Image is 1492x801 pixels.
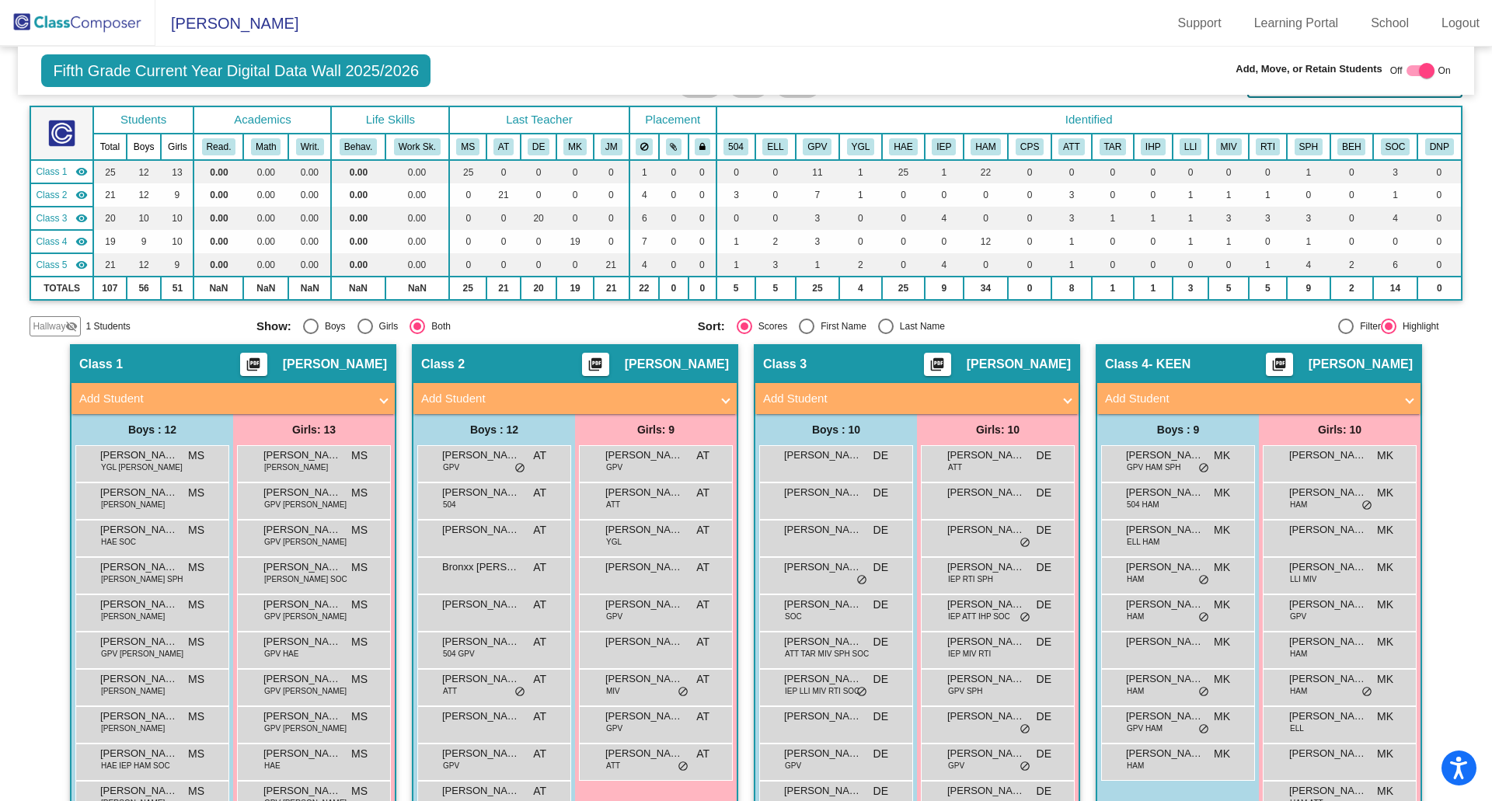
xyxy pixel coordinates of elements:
th: Identified [716,106,1462,134]
th: Did Not Pass IREAD [1417,134,1462,160]
td: 56 [127,277,161,300]
td: 0 [1008,160,1051,183]
td: 1 [716,253,755,277]
td: 0 [594,230,629,253]
button: Math [251,138,281,155]
td: 0 [716,160,755,183]
td: 0 [1330,207,1374,230]
td: 0 [1249,230,1287,253]
mat-icon: visibility [75,235,88,248]
td: 0.00 [243,253,288,277]
span: Class 2 [36,188,67,202]
td: Meagan Keen - KEEN [30,230,93,253]
td: 1 [1249,183,1287,207]
td: 22 [964,160,1009,183]
td: 0 [964,253,1009,277]
td: 0 [556,160,594,183]
td: 3 [1287,207,1330,230]
td: 0 [1208,160,1249,183]
button: ATT [1058,138,1084,155]
td: Amanda Tzanetakos - No Class Name [30,183,93,207]
td: 21 [486,183,521,207]
td: 0 [1287,183,1330,207]
td: 7 [629,230,660,253]
td: 0 [556,183,594,207]
td: 0 [716,207,755,230]
td: 1 [925,160,963,183]
th: Melissa Strohl [449,134,486,160]
mat-icon: picture_as_pdf [244,357,263,378]
button: 504 [723,138,748,155]
td: 0 [688,183,716,207]
td: 0 [594,183,629,207]
td: 21 [594,277,629,300]
td: 0 [556,253,594,277]
td: 0 [882,207,926,230]
td: 10 [161,207,193,230]
th: Excessive Tardies [1092,134,1134,160]
td: 7 [796,183,839,207]
th: Academics [193,106,331,134]
td: 4 [1373,207,1417,230]
th: Math Intervention [1208,134,1249,160]
td: 0.00 [331,253,385,277]
td: 0 [755,160,796,183]
td: 11 [796,160,839,183]
td: 0 [659,277,688,300]
td: 0 [1173,253,1208,277]
td: 0 [1330,183,1374,207]
td: 0 [659,160,688,183]
th: Girls [161,134,193,160]
td: 0 [1330,160,1374,183]
td: 0.00 [193,230,243,253]
td: 19 [556,230,594,253]
mat-icon: visibility [75,212,88,225]
td: 0 [449,207,486,230]
button: CPS [1016,138,1044,155]
td: 0.00 [193,160,243,183]
td: 0.00 [385,207,450,230]
mat-expansion-panel-header: Add Student [71,383,395,414]
th: High Ability Identified ELA [882,134,926,160]
td: 0 [449,183,486,207]
td: 2 [1330,253,1374,277]
span: Class 3 [36,211,67,225]
th: Meagan Keen [556,134,594,160]
td: 6 [1373,253,1417,277]
th: Last Teacher [449,106,629,134]
td: 0 [755,183,796,207]
td: 107 [93,277,127,300]
td: 0 [688,253,716,277]
td: 1 [839,183,882,207]
th: Reading Intervention [1173,134,1208,160]
td: 1 [839,160,882,183]
mat-panel-title: Add Student [763,390,1052,408]
td: 0.00 [331,207,385,230]
th: Students [93,106,194,134]
td: 25 [796,277,839,300]
td: 0 [1051,160,1092,183]
td: 21 [93,253,127,277]
button: HAE [889,138,917,155]
td: 12 [127,160,161,183]
td: 0 [1008,183,1051,207]
td: 3 [796,230,839,253]
td: 1 [1373,183,1417,207]
td: 0 [556,207,594,230]
td: 4 [925,207,963,230]
button: Print Students Details [924,353,951,376]
td: 0.00 [385,230,450,253]
th: English Language Learner [755,134,796,160]
td: 0 [839,207,882,230]
td: 0 [1008,230,1051,253]
td: 10 [161,230,193,253]
td: 0 [449,230,486,253]
td: 20 [521,277,556,300]
td: 0.00 [243,183,288,207]
th: Speech IEP [1287,134,1330,160]
mat-panel-title: Add Student [1105,390,1394,408]
th: Boys [127,134,161,160]
td: 0.00 [288,253,331,277]
td: 4 [629,253,660,277]
td: 1 [1249,253,1287,277]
